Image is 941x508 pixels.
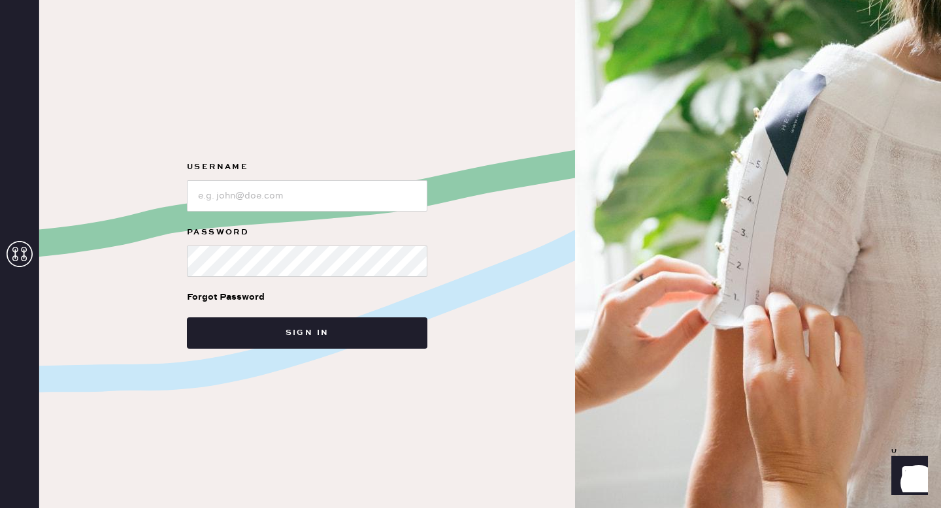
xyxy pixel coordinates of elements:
input: e.g. john@doe.com [187,180,427,212]
label: Username [187,159,427,175]
div: Forgot Password [187,290,265,304]
label: Password [187,225,427,240]
button: Sign in [187,317,427,349]
iframe: Front Chat [879,449,935,505]
a: Forgot Password [187,277,265,317]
